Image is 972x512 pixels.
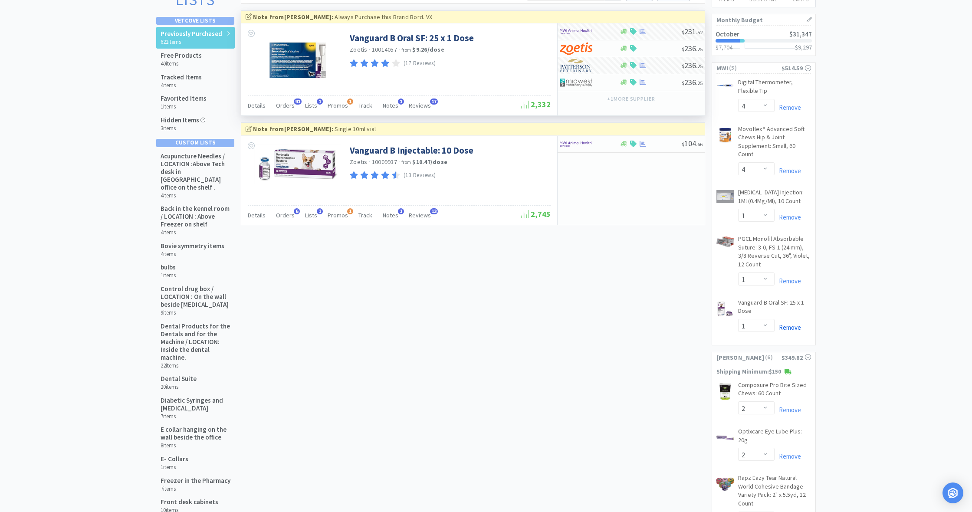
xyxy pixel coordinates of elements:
h5: Favorited Items [161,95,207,102]
div: Vetcove Lists [156,17,234,25]
h5: Acupuncture Needles / LOCATION :Above Tech desk in [GEOGRAPHIC_DATA] office on the shelf . [161,152,230,191]
img: a5617b7606014badbfde1e57606be92d_63850.jpeg [716,383,734,400]
span: $7,704 [716,43,732,51]
h2: October [716,31,739,37]
a: Free Products 40items [156,49,235,70]
a: Remove [775,213,801,221]
a: Composure Pro Bite Sized Chews: 60 Count [738,381,811,401]
a: Remove [775,277,801,285]
h5: Hidden Items [161,116,205,124]
a: Digital Thermometer, Flexible Tip [738,78,811,98]
span: MWI [716,63,728,73]
span: 236 [682,60,703,70]
span: . 66 [696,141,703,148]
h6: 1 items [161,464,188,471]
span: Lists [305,211,317,219]
img: 4dd14cff54a648ac9e977f0c5da9bc2e_5.png [560,76,592,89]
img: a673e5ab4e5e497494167fe422e9a3ab.png [560,42,592,55]
strong: $10.47 / dose [412,158,447,166]
a: Zoetis [350,46,368,53]
span: Reviews [409,102,431,109]
a: October$31,347$7,704$9,297 [712,26,815,56]
img: f6b2451649754179b5b4e0c70c3f7cb0_2.png [560,138,592,151]
img: 5e026dd63538482aa7b33dce1e815e12_6906.png [716,236,734,247]
span: Track [358,102,372,109]
img: bb1741ae076a450ab57d4e1a9ce1b7af_275680.png [716,84,734,87]
a: [MEDICAL_DATA] Injection: 1Ml (0.4Mg/Ml), 10 Count [738,188,811,209]
img: adb89b1066954ffda8f2ccc18b2dbe32_644693.png [254,144,341,185]
h5: E- Collars [161,455,188,463]
a: Remove [775,167,801,175]
h6: 7 items [161,486,230,492]
span: [PERSON_NAME] [716,353,764,362]
span: · [369,46,371,53]
span: 2,745 [521,209,551,219]
img: 0e65a45ffe1e425face62000465054f5_174366.png [716,300,734,318]
span: Details [248,211,266,219]
a: Vanguard B Oral SF: 25 x 1 Dose [738,299,811,319]
h5: Previously Purchased [161,30,222,38]
span: 1 [347,208,353,214]
p: Shipping Minimum: $150 [712,368,815,377]
span: Track [358,211,372,219]
p: (17 Reviews) [404,59,436,68]
strong: $9.26 / dose [412,46,444,53]
span: · [398,46,400,53]
img: e97a8c64e8d94afa8631700ef4aee293_513971.png [716,127,734,144]
h5: Bovie symmetry items [161,242,224,250]
h5: Tracked Items [161,73,202,81]
img: f5e969b455434c6296c6d81ef179fa71_3.png [560,59,592,72]
h6: 8 items [161,442,230,449]
div: Single 10ml vial [246,124,700,134]
h6: 3 items [161,125,205,132]
span: 10009937 [372,158,397,166]
span: Notes [383,211,398,219]
span: Promos [328,211,348,219]
span: Notes [383,102,398,109]
img: 54c4daa95eed45b399424d41ff18e16e_584397.jpeg [716,476,734,493]
span: 13 [430,208,438,214]
span: ( 5 ) [728,64,782,72]
a: Remove [775,103,801,112]
h6: 9 items [161,309,230,316]
span: 9,297 [798,43,812,51]
div: $514.59 [782,63,811,73]
span: 1 [398,98,404,105]
span: . 25 [696,46,703,53]
a: PGCL Monofil Absorbable Suture: 3-0, FS-1 (24 mm), 3/8 Reverse Cut, 36", Violet, 12 Count [738,235,811,272]
img: 9357d901766b4691968461f564f9f743_550360.png [716,190,734,203]
span: · [398,158,400,166]
h5: Dental Products for the Dentals and for the Machine / LOCATION: Inside the dental machine. [161,322,230,361]
h6: 22 items [161,362,230,369]
span: Orders [276,211,295,219]
span: . 25 [696,63,703,69]
span: ( 6 ) [764,353,782,362]
h5: Freezer in the Pharmacy [161,477,230,485]
span: . 52 [696,29,703,36]
h6: 4 items [161,229,230,236]
strong: Note from [PERSON_NAME] : [253,125,333,133]
h6: 1 items [161,103,207,110]
span: 6 [294,208,300,214]
span: Details [248,102,266,109]
div: $349.82 [782,353,811,362]
span: 104 [682,138,703,148]
a: Optixcare Eye Lube Plus: 20g [738,427,811,448]
span: 1 [347,98,353,105]
span: Promos [328,102,348,109]
h1: Monthly Budget [716,14,811,26]
img: 57c5da1e08c74e15a1d4471e818cbab6_158433.jpeg [269,32,326,89]
span: Lists [305,102,317,109]
h6: 40 items [161,60,202,67]
span: · [369,158,371,166]
span: from [401,159,411,165]
a: Vanguard B Oral SF: 25 x 1 Dose [350,32,474,44]
span: from [401,47,411,53]
h6: 621 items [161,39,222,46]
h5: Diabetic Syringes and [MEDICAL_DATA] [161,397,230,412]
span: 91 [294,98,302,105]
h6: 1 items [161,272,176,279]
h3: $ [795,44,812,50]
h5: E collar hanging on the wall beside the office [161,426,230,441]
a: Remove [775,406,801,414]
